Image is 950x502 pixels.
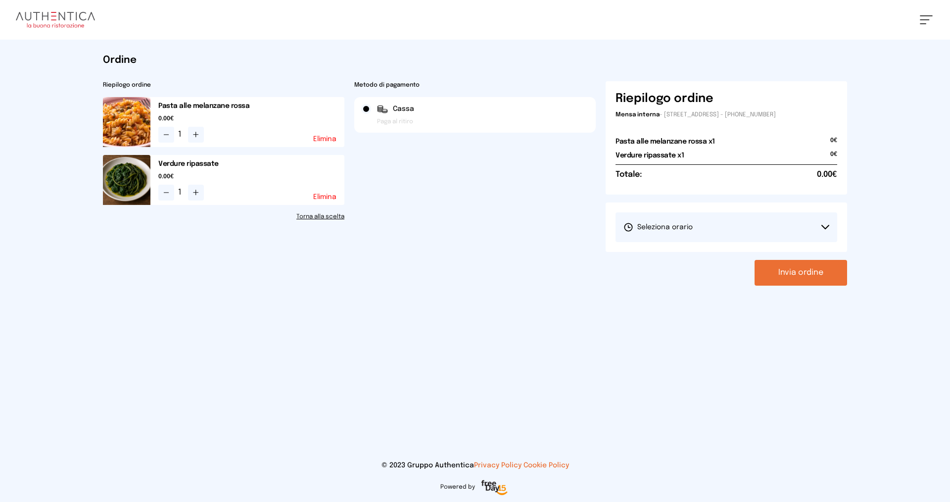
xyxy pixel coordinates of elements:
[616,111,837,119] p: - [STREET_ADDRESS] - [PHONE_NUMBER]
[616,137,715,147] h2: Pasta alle melanzane rossa x1
[178,187,184,199] span: 1
[616,169,642,181] h6: Totale:
[16,460,934,470] p: © 2023 Gruppo Authentica
[103,97,150,147] img: media
[830,137,837,151] span: 0€
[474,462,522,469] a: Privacy Policy
[623,222,693,232] span: Seleziona orario
[830,151,837,164] span: 0€
[354,81,596,89] h2: Metodo di pagamento
[178,129,184,141] span: 1
[158,173,344,181] span: 0.00€
[103,81,344,89] h2: Riepilogo ordine
[440,483,475,491] span: Powered by
[616,212,837,242] button: Seleziona orario
[817,169,837,181] span: 0.00€
[616,112,660,118] span: Mensa interna
[479,478,510,498] img: logo-freeday.3e08031.png
[16,12,95,28] img: logo.8f33a47.png
[158,115,344,123] span: 0.00€
[755,260,847,286] button: Invia ordine
[393,104,414,114] span: Cassa
[377,118,413,126] span: Paga al ritiro
[103,155,150,205] img: media
[103,213,344,221] a: Torna alla scelta
[616,91,713,107] h6: Riepilogo ordine
[158,101,344,111] h2: Pasta alle melanzane rossa
[313,136,336,143] button: Elimina
[523,462,569,469] a: Cookie Policy
[313,194,336,201] button: Elimina
[103,53,847,67] h1: Ordine
[158,159,344,169] h2: Verdure ripassate
[616,151,684,160] h2: Verdure ripassate x1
